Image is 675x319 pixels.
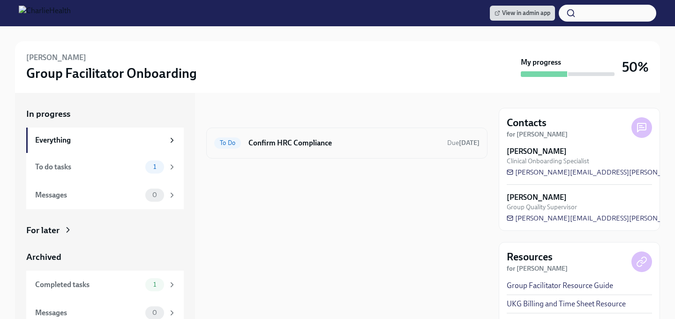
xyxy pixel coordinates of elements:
h4: Contacts [507,116,547,130]
a: UKG Billing and Time Sheet Resource [507,299,626,309]
span: 1 [148,163,162,170]
h4: Resources [507,250,553,264]
h6: Confirm HRC Compliance [248,138,440,148]
strong: for [PERSON_NAME] [507,130,568,138]
div: Messages [35,308,142,318]
h3: Group Facilitator Onboarding [26,65,197,82]
a: Completed tasks1 [26,271,184,299]
a: To DoConfirm HRC ComplianceDue[DATE] [214,136,480,151]
strong: [PERSON_NAME] [507,146,567,157]
span: August 11th, 2025 10:00 [447,138,480,147]
a: To do tasks1 [26,153,184,181]
h3: 50% [622,59,649,76]
div: Completed tasks [35,280,142,290]
a: Archived [26,251,184,263]
span: 0 [147,191,163,198]
span: 1 [148,281,162,288]
div: To do tasks [35,162,142,172]
strong: [DATE] [459,139,480,147]
a: Everything [26,128,184,153]
a: View in admin app [490,6,555,21]
div: For later [26,224,60,236]
div: Messages [35,190,142,200]
strong: for [PERSON_NAME] [507,265,568,273]
h6: [PERSON_NAME] [26,53,86,63]
div: In progress [206,108,250,120]
span: View in admin app [495,8,550,18]
a: Group Facilitator Resource Guide [507,281,613,291]
a: In progress [26,108,184,120]
span: Due [447,139,480,147]
img: CharlieHealth [19,6,71,21]
a: For later [26,224,184,236]
span: To Do [214,139,241,146]
span: Group Quality Supervisor [507,203,577,212]
span: 0 [147,309,163,316]
strong: [PERSON_NAME] [507,192,567,203]
strong: My progress [521,57,561,68]
div: Everything [35,135,164,145]
a: Messages0 [26,181,184,209]
span: Clinical Onboarding Specialist [507,157,589,166]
